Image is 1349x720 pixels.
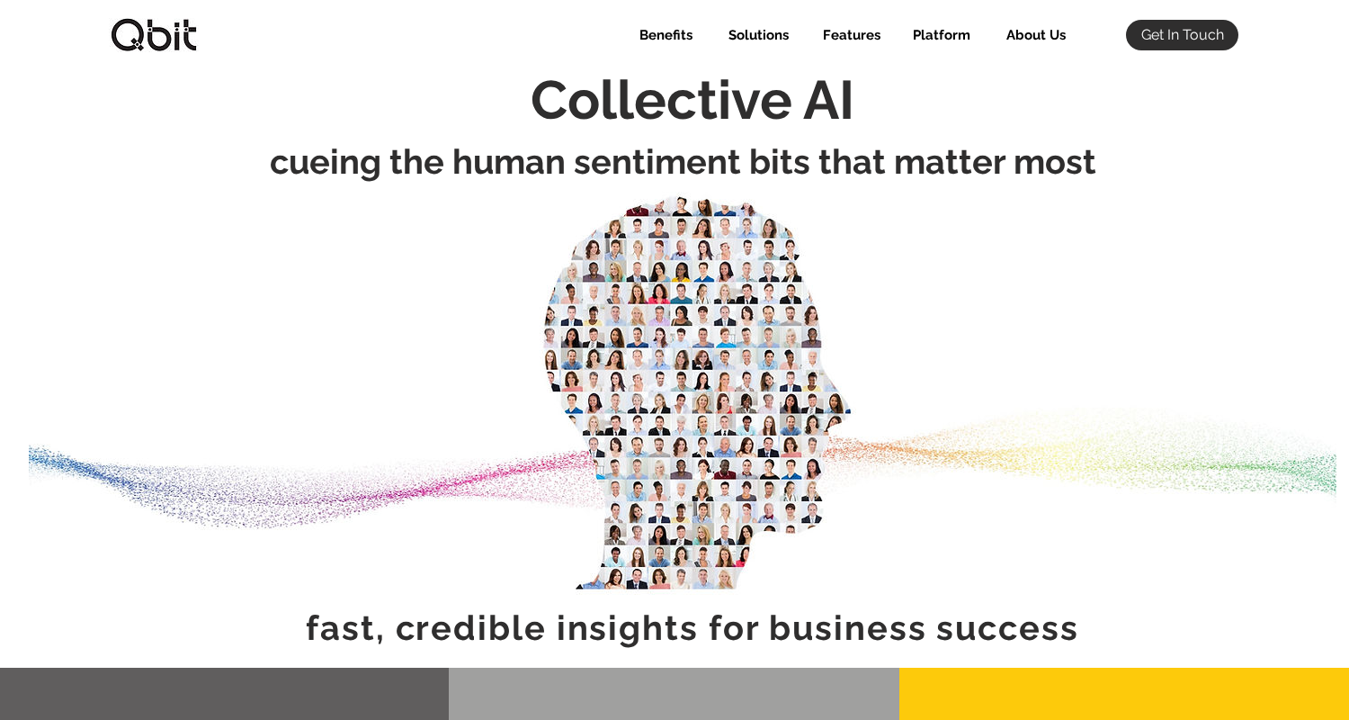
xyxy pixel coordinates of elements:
[531,68,854,131] span: Collective AI
[618,20,1079,50] nav: Site
[306,607,1079,648] span: fast, credible insights for business success
[719,20,798,50] p: Solutions
[984,20,1079,50] a: About Us
[1126,20,1238,50] a: Get In Touch
[630,20,701,50] p: Benefits
[894,20,984,50] div: Platform
[904,20,979,50] p: Platform
[618,20,706,50] a: Benefits
[109,18,199,52] img: qbitlogo-border.jpg
[270,141,1096,182] span: cueing the human sentiment bits that matter most
[802,20,894,50] div: Features
[1141,25,1224,45] span: Get In Touch
[706,20,802,50] div: Solutions
[29,177,1336,604] img: AI_Head_4.jpg
[814,20,889,50] p: Features
[997,20,1075,50] p: About Us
